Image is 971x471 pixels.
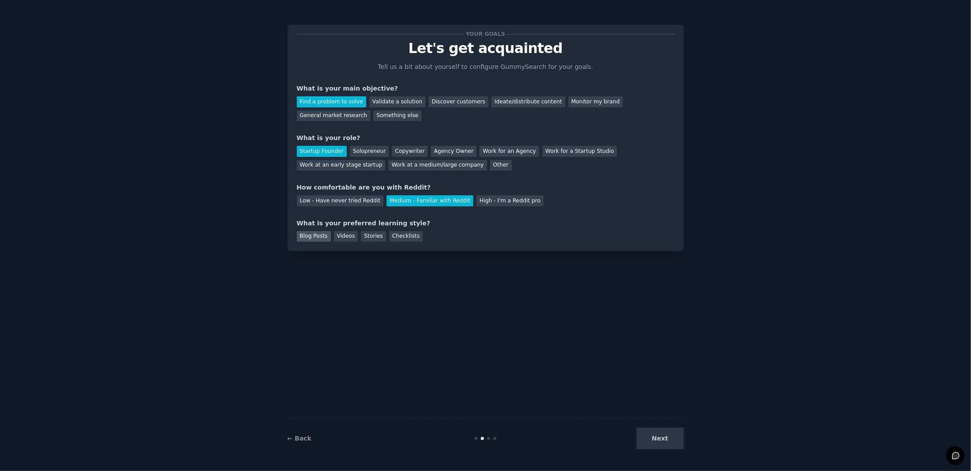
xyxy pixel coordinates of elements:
[297,219,675,228] div: What is your preferred learning style?
[568,96,623,107] div: Monitor my brand
[490,160,512,171] div: Other
[297,41,675,56] p: Let's get acquainted
[297,231,331,242] div: Blog Posts
[387,195,473,206] div: Medium - Familiar with Reddit
[297,133,675,143] div: What is your role?
[389,231,423,242] div: Checklists
[361,231,386,242] div: Stories
[297,110,371,122] div: General market research
[431,146,476,157] div: Agency Owner
[392,146,428,157] div: Copywriter
[388,160,487,171] div: Work at a medium/large company
[374,62,597,72] p: Tell us a bit about yourself to configure GummySearch for your goals.
[288,435,311,442] a: ← Back
[297,195,384,206] div: Low - Have never tried Reddit
[369,96,426,107] div: Validate a solution
[480,146,539,157] div: Work for an Agency
[464,30,507,39] span: Your goals
[373,110,422,122] div: Something else
[297,96,366,107] div: Find a problem to solve
[429,96,488,107] div: Discover customers
[491,96,565,107] div: Ideate/distribute content
[297,160,386,171] div: Work at an early stage startup
[334,231,358,242] div: Videos
[350,146,389,157] div: Solopreneur
[297,84,675,93] div: What is your main objective?
[297,146,347,157] div: Startup Founder
[542,146,617,157] div: Work for a Startup Studio
[297,183,675,192] div: How comfortable are you with Reddit?
[476,195,544,206] div: High - I'm a Reddit pro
